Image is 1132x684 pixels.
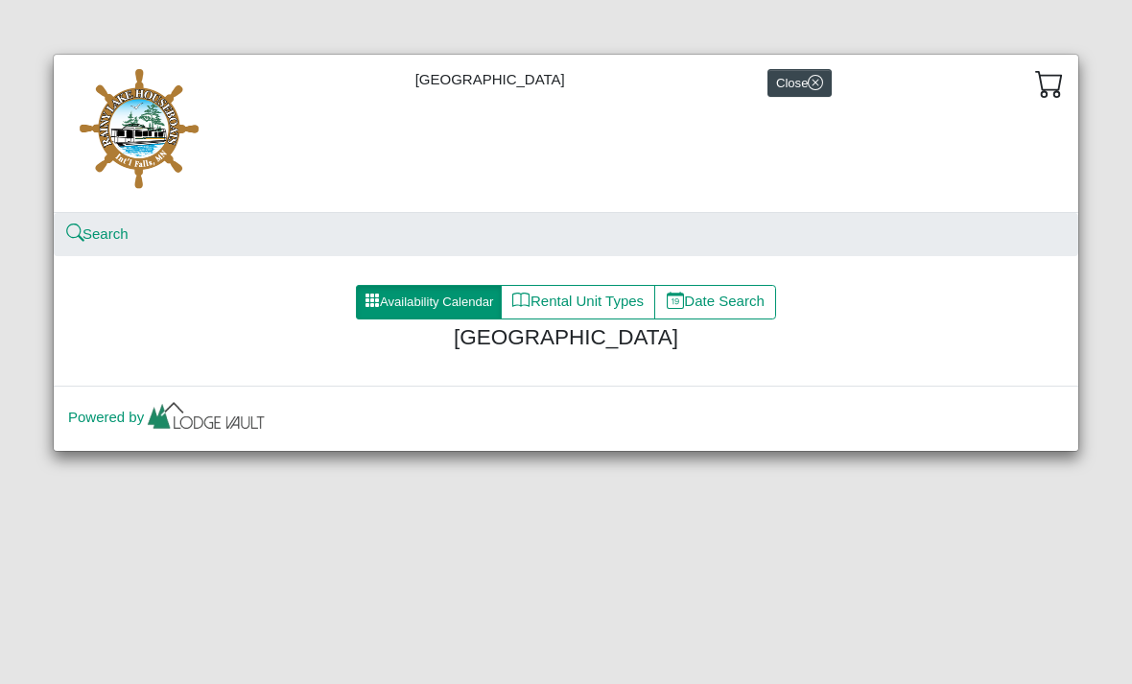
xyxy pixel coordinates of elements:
svg: book [512,292,531,310]
button: calendar dateDate Search [654,285,776,319]
svg: grid3x3 gap fill [365,293,380,308]
svg: cart [1035,69,1064,98]
svg: x circle [808,75,823,90]
svg: calendar date [667,292,685,310]
button: bookRental Unit Types [501,285,655,319]
h4: [GEOGRAPHIC_DATA] [87,324,1045,350]
button: grid3x3 gap fillAvailability Calendar [356,285,502,319]
div: [GEOGRAPHIC_DATA] [54,55,1078,213]
img: 55466189-bbd8-41c3-ab33-5e957c8145a3.jpg [68,69,212,198]
svg: search [68,226,83,241]
a: Powered by [68,409,269,425]
button: Closex circle [767,69,832,97]
img: lv-small.ca335149.png [144,397,269,439]
a: searchSearch [68,225,129,242]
